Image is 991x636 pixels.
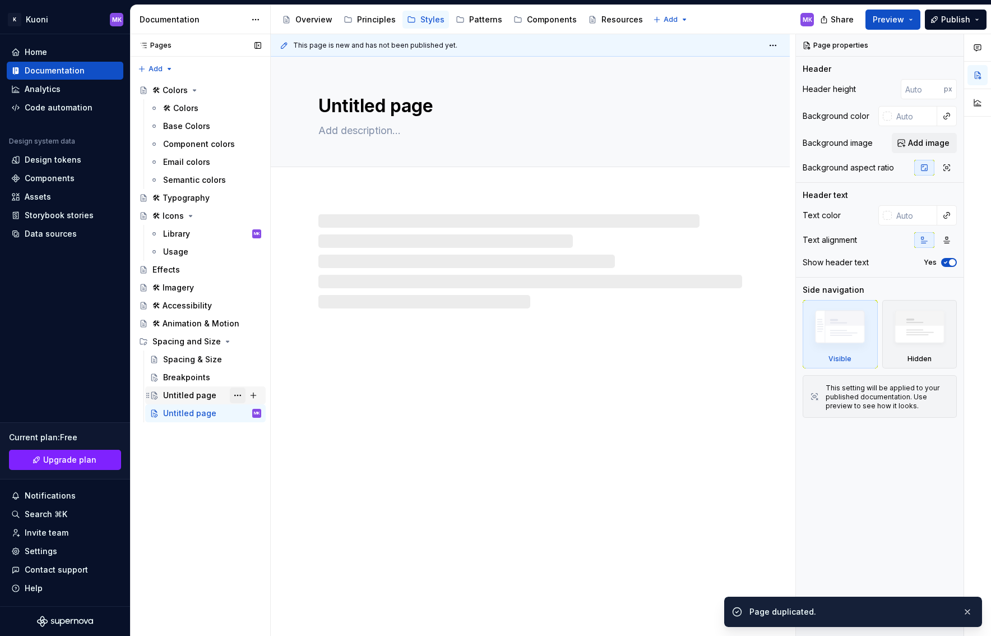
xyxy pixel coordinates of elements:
a: Storybook stories [7,206,123,224]
div: Search ⌘K [25,509,67,520]
div: Help [25,583,43,594]
div: Styles [420,14,444,25]
div: Background image [803,137,873,149]
a: Home [7,43,123,61]
a: Patterns [451,11,507,29]
div: Base Colors [163,121,210,132]
a: Effects [135,261,266,279]
span: Add [664,15,678,24]
div: Assets [25,191,51,202]
button: Add [650,12,692,27]
a: Component colors [145,135,266,153]
div: MK [254,228,260,239]
div: K [8,13,21,26]
div: Background aspect ratio [803,162,894,173]
div: Settings [25,546,57,557]
span: Add [149,64,163,73]
div: Contact support [25,564,88,575]
button: Share [814,10,861,30]
div: Email colors [163,156,210,168]
a: 🛠 Typography [135,189,266,207]
a: 🛠 Imagery [135,279,266,297]
a: 🛠 Colors [135,81,266,99]
button: Search ⌘K [7,505,123,523]
div: Background color [803,110,869,122]
div: Data sources [25,228,77,239]
a: Supernova Logo [37,616,93,627]
div: Design tokens [25,154,81,165]
a: Components [7,169,123,187]
button: Add image [892,133,957,153]
div: MK [254,408,260,419]
button: Contact support [7,561,123,579]
a: 🛠 Accessibility [135,297,266,315]
div: Usage [163,246,188,257]
div: Components [527,14,577,25]
div: Semantic colors [163,174,226,186]
p: px [944,85,952,94]
a: Untitled page [145,386,266,404]
div: Breakpoints [163,372,210,383]
div: Code automation [25,102,92,113]
a: Invite team [7,524,123,542]
div: Text alignment [803,234,857,246]
a: 🛠 Colors [145,99,266,117]
div: Header text [803,190,848,201]
a: Principles [339,11,400,29]
div: MK [112,15,122,24]
button: Help [7,579,123,597]
a: Settings [7,542,123,560]
a: Base Colors [145,117,266,135]
div: Spacing and Size [135,333,266,351]
div: Header height [803,84,856,95]
div: Page tree [277,8,647,31]
div: Components [25,173,75,184]
div: 🛠 Icons [152,210,184,222]
div: This setting will be applied to your published documentation. Use preview to see how it looks. [826,384,950,411]
div: Component colors [163,139,235,150]
span: Publish [941,14,970,25]
a: Resources [584,11,647,29]
div: Invite team [25,527,68,538]
div: 🛠 Imagery [152,282,194,293]
a: Email colors [145,153,266,171]
span: Add image [908,137,950,149]
div: Hidden [882,300,957,368]
a: Design tokens [7,151,123,169]
div: 🛠 Accessibility [152,300,212,311]
div: Untitled page [163,408,216,419]
a: Components [509,11,581,29]
input: Auto [892,205,937,225]
button: Add [135,61,177,77]
span: Preview [873,14,904,25]
div: Spacing & Size [163,354,222,365]
div: Effects [152,264,180,275]
a: Usage [145,243,266,261]
div: Show header text [803,257,869,268]
div: Visible [803,300,878,368]
div: Spacing and Size [152,336,221,347]
div: Pages [135,41,172,50]
div: Library [163,228,190,239]
div: Untitled page [163,390,216,401]
div: 🛠 Typography [152,192,210,204]
div: Documentation [25,65,85,76]
div: Visible [828,354,851,363]
div: Home [25,47,47,58]
div: Storybook stories [25,210,94,221]
div: Resources [601,14,643,25]
div: Text color [803,210,841,221]
div: Kuoni [26,14,48,25]
button: Preview [865,10,920,30]
button: Publish [925,10,987,30]
a: Assets [7,188,123,206]
button: Notifications [7,487,123,505]
a: Code automation [7,99,123,117]
div: Current plan : Free [9,432,121,443]
div: Principles [357,14,396,25]
a: Data sources [7,225,123,243]
textarea: Untitled page [316,93,740,119]
span: This page is new and has not been published yet. [293,41,457,50]
input: Auto [901,79,944,99]
a: Untitled pageMK [145,404,266,422]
